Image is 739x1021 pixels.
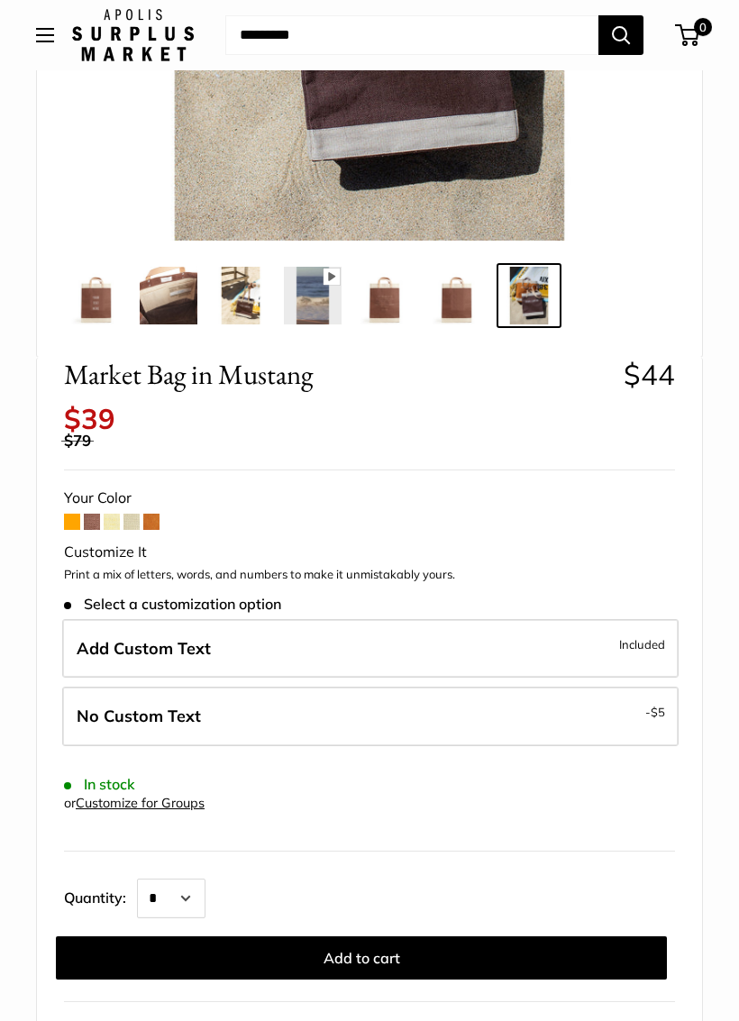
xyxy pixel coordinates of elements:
[64,401,115,436] span: $39
[694,18,712,36] span: 0
[677,24,699,46] a: 0
[64,776,135,793] span: In stock
[64,791,205,816] div: or
[212,267,269,324] img: Market Bag in Mustang
[500,267,558,324] img: Market Bag in Mustang
[225,15,598,55] input: Search...
[136,263,201,328] a: Market Bag in Mustang
[68,267,125,324] img: Market Bag in Mustang
[497,263,561,328] a: Market Bag in Mustang
[140,267,197,324] img: Market Bag in Mustang
[64,566,675,584] p: Print a mix of letters, words, and numbers to make it unmistakably yours.
[77,638,211,659] span: Add Custom Text
[424,263,489,328] a: Market Bag in Mustang
[651,705,665,719] span: $5
[208,263,273,328] a: Market Bag in Mustang
[356,267,414,324] img: description_Seal of authenticity printed on the backside of every bag.
[64,873,137,918] label: Quantity:
[62,687,679,746] label: Leave Blank
[56,936,667,980] button: Add to cart
[645,701,665,723] span: -
[64,485,675,512] div: Your Color
[62,619,679,679] label: Add Custom Text
[284,267,342,324] img: Market Bag in Mustang
[624,357,675,392] span: $44
[72,9,194,61] img: Apolis: Surplus Market
[428,267,486,324] img: Market Bag in Mustang
[76,795,205,811] a: Customize for Groups
[64,596,281,613] span: Select a customization option
[280,263,345,328] a: Market Bag in Mustang
[64,263,129,328] a: Market Bag in Mustang
[352,263,417,328] a: description_Seal of authenticity printed on the backside of every bag.
[619,634,665,655] span: Included
[64,431,91,450] span: $79
[64,358,610,391] span: Market Bag in Mustang
[598,15,643,55] button: Search
[77,706,201,726] span: No Custom Text
[36,28,54,42] button: Open menu
[64,539,675,566] div: Customize It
